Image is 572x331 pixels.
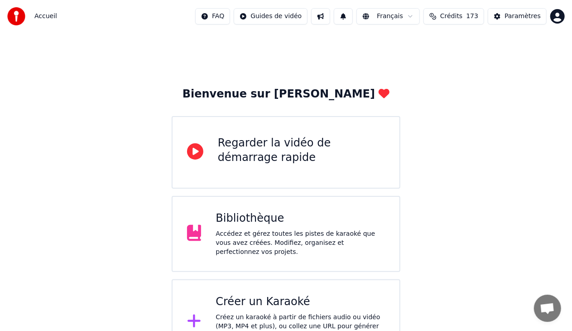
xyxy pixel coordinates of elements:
[534,295,561,322] div: Ouvrir le chat
[183,87,389,102] div: Bienvenue sur [PERSON_NAME]
[34,12,57,21] span: Accueil
[505,12,541,21] div: Paramètres
[216,211,385,226] div: Bibliothèque
[466,12,478,21] span: 173
[440,12,462,21] span: Crédits
[7,7,25,25] img: youka
[195,8,230,24] button: FAQ
[218,136,385,165] div: Regarder la vidéo de démarrage rapide
[488,8,547,24] button: Paramètres
[234,8,308,24] button: Guides de vidéo
[216,229,385,257] div: Accédez et gérez toutes les pistes de karaoké que vous avez créées. Modifiez, organisez et perfec...
[216,295,385,309] div: Créer un Karaoké
[34,12,57,21] nav: breadcrumb
[423,8,484,24] button: Crédits173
